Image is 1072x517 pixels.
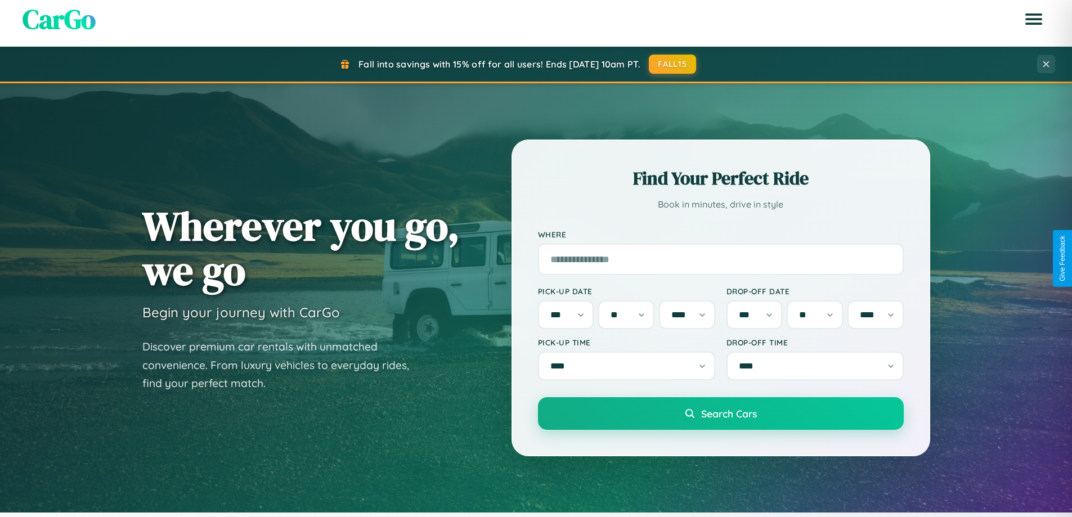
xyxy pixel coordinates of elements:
p: Book in minutes, drive in style [538,196,904,213]
div: Give Feedback [1058,236,1066,281]
h1: Wherever you go, we go [142,204,460,293]
label: Drop-off Date [726,286,904,296]
button: Search Cars [538,397,904,430]
label: Pick-up Time [538,338,715,347]
span: CarGo [23,1,96,38]
button: Open menu [1018,3,1049,35]
span: Fall into savings with 15% off for all users! Ends [DATE] 10am PT. [358,59,640,70]
label: Drop-off Time [726,338,904,347]
h2: Find Your Perfect Ride [538,166,904,191]
label: Where [538,230,904,239]
h3: Begin your journey with CarGo [142,304,340,321]
span: Search Cars [701,407,757,420]
button: FALL15 [649,55,696,74]
label: Pick-up Date [538,286,715,296]
p: Discover premium car rentals with unmatched convenience. From luxury vehicles to everyday rides, ... [142,338,424,393]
